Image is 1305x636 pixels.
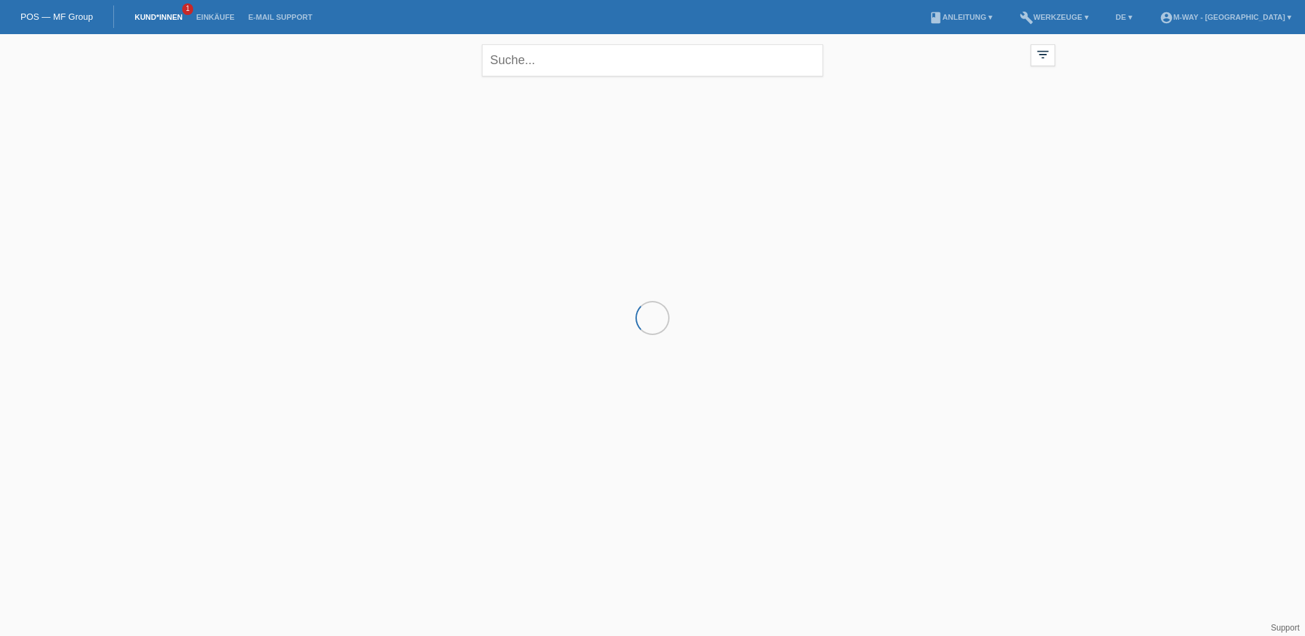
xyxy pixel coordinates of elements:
a: bookAnleitung ▾ [922,13,999,21]
a: E-Mail Support [242,13,319,21]
i: book [929,11,943,25]
i: filter_list [1035,47,1050,62]
a: Support [1271,623,1300,633]
input: Suche... [482,44,823,76]
span: 1 [182,3,193,15]
a: Kund*innen [128,13,189,21]
i: account_circle [1160,11,1173,25]
a: buildWerkzeuge ▾ [1013,13,1095,21]
a: account_circlem-way - [GEOGRAPHIC_DATA] ▾ [1153,13,1298,21]
a: POS — MF Group [20,12,93,22]
a: Einkäufe [189,13,241,21]
i: build [1020,11,1033,25]
a: DE ▾ [1109,13,1139,21]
